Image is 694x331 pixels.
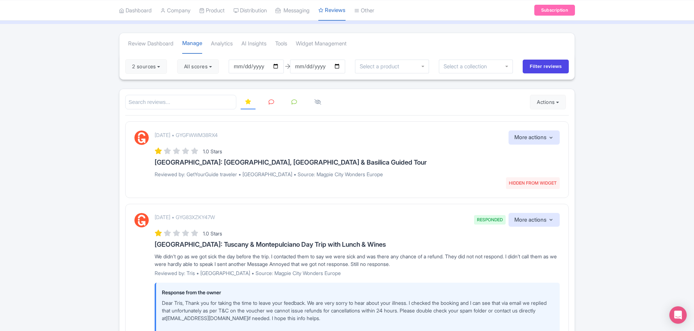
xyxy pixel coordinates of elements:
span: HIDDEN FROM WIDGET [506,177,560,189]
button: All scores [177,59,219,74]
h3: [GEOGRAPHIC_DATA]: [GEOGRAPHIC_DATA], [GEOGRAPHIC_DATA] & Basilica Guided Tour [155,159,560,166]
a: Tools [275,34,287,54]
a: Subscription [534,5,575,16]
button: More actions [509,213,560,227]
span: RESPONDED [474,215,506,225]
button: More actions [509,130,560,145]
h3: [GEOGRAPHIC_DATA]: Tuscany & Montepulciano Day Trip with Lunch & Wines [155,241,560,248]
p: Reviewed by: GetYourGuide traveler • [GEOGRAPHIC_DATA] • Source: Magpie City Wonders Europe [155,170,560,178]
button: 2 sources [125,59,167,74]
p: [DATE] • GYGFWWM38RX4 [155,131,218,139]
a: AI Insights [241,34,266,54]
a: Manage [182,33,202,54]
div: We didn’t go as we got sick the day before the trip. I contacted them to say we were sick and was... [155,253,560,268]
p: [DATE] • GYG83XZKY47W [155,213,215,221]
a: Analytics [211,34,233,54]
button: Actions [530,95,566,109]
p: Response from the owner [162,288,554,296]
div: Open Intercom Messenger [669,306,687,324]
input: Select a collection [444,63,492,70]
span: 1.0 Stars [203,230,222,237]
img: GetYourGuide Logo [134,213,149,227]
a: Widget Management [296,34,347,54]
input: Search reviews... [125,95,236,110]
p: Reviewed by: Tris • [GEOGRAPHIC_DATA] • Source: Magpie City Wonders Europe [155,269,560,277]
a: Other [354,0,374,20]
p: Dear Tris, Thank you for taking the time to leave your feedback. We are very sorry to hear about ... [162,299,554,322]
a: Distribution [233,0,267,20]
a: Messaging [275,0,310,20]
a: Dashboard [119,0,152,20]
img: GetYourGuide Logo [134,130,149,145]
input: Filter reviews [523,60,569,73]
a: Company [160,0,191,20]
input: Select a product [360,63,403,70]
span: 1.0 Stars [203,148,222,154]
a: Review Dashboard [128,34,173,54]
a: Product [199,0,225,20]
